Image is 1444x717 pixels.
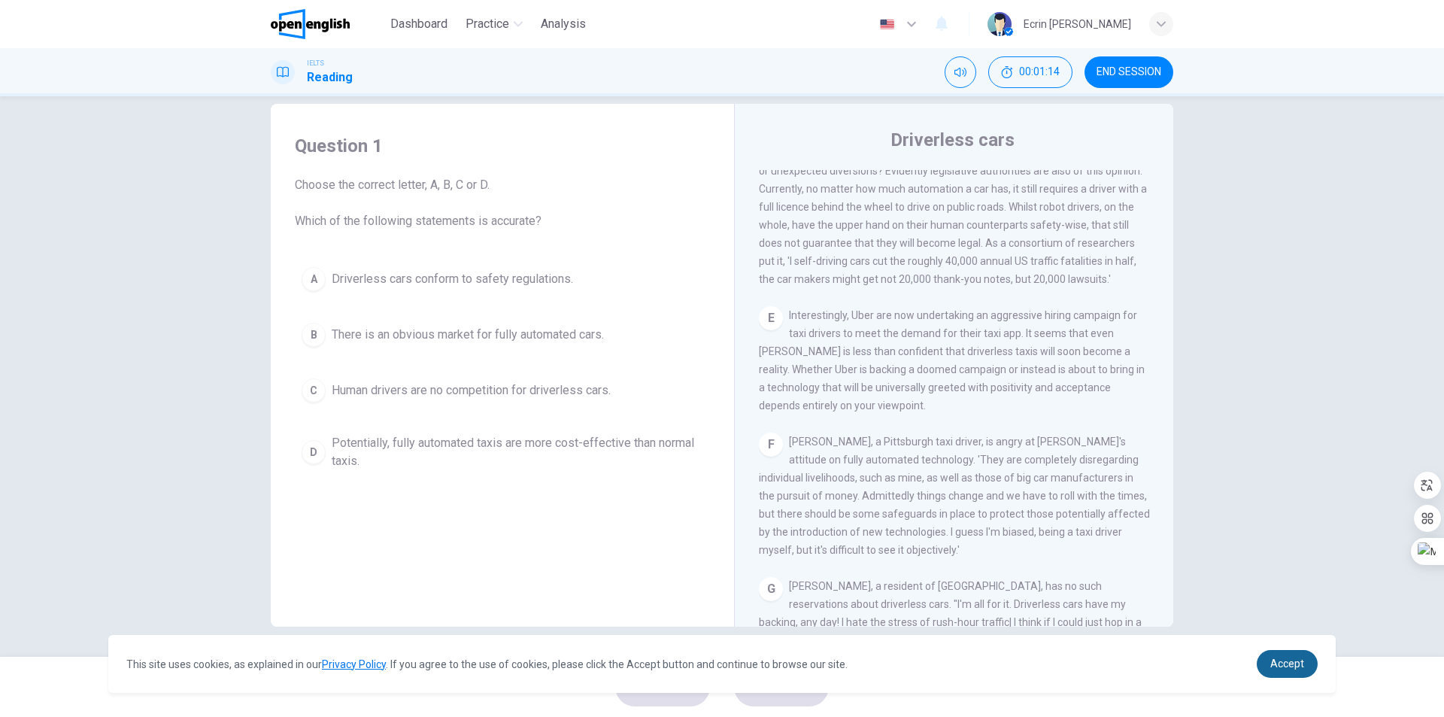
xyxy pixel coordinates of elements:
span: IELTS [307,58,324,68]
a: OpenEnglish logo [271,9,384,39]
div: Mute [945,56,976,88]
div: Hide [988,56,1072,88]
div: cookieconsent [108,635,1336,693]
span: Choose the correct letter, A, B, C or D. Which of the following statements is accurate? [295,176,710,230]
div: G [759,577,783,601]
span: [PERSON_NAME], a Pittsburgh taxi driver, is angry at [PERSON_NAME]'s attitude on fully automated ... [759,436,1150,556]
img: OpenEnglish logo [271,9,350,39]
div: A [302,267,326,291]
button: END SESSION [1085,56,1173,88]
span: Driverless cars conform to safety regulations. [332,270,573,288]
span: Potentially, fully automated taxis are more cost-effective than normal taxis. [332,434,703,470]
img: en [878,19,896,30]
button: Dashboard [384,11,454,38]
div: C [302,378,326,403]
div: E [759,306,783,330]
button: Practice [460,11,529,38]
div: B [302,323,326,347]
button: Analysis [535,11,592,38]
span: There is an obvious market for fully automated cars. [332,326,604,344]
div: D [302,440,326,464]
span: [PERSON_NAME], a resident of [GEOGRAPHIC_DATA], has no such reservations about driverless cars. "... [759,580,1145,664]
span: Interestingly, Uber are now undertaking an aggressive hiring campaign for taxi drivers to meet th... [759,309,1145,412]
span: Practice [466,15,509,33]
span: Analysis [541,15,586,33]
span: END SESSION [1097,66,1161,78]
button: 00:01:14 [988,56,1072,88]
span: Human drivers are no competition for driverless cars. [332,381,611,400]
h4: Driverless cars [890,128,1015,152]
h1: Reading [307,68,353,87]
div: Ecrin [PERSON_NAME] [1024,15,1131,33]
button: CHuman drivers are no competition for driverless cars. [295,372,710,409]
button: BThere is an obvious market for fully automated cars. [295,316,710,354]
div: F [759,433,783,457]
img: Profile picture [987,12,1012,36]
span: 00:01:14 [1019,66,1060,78]
a: Privacy Policy [322,658,386,670]
h4: Question 1 [295,134,710,158]
span: Dashboard [390,15,447,33]
a: dismiss cookie message [1257,650,1318,678]
span: This site uses cookies, as explained in our . If you agree to the use of cookies, please click th... [126,658,848,670]
button: DPotentially, fully automated taxis are more cost-effective than normal taxis. [295,427,710,477]
span: Accept [1270,658,1304,670]
button: ADriverless cars conform to safety regulations. [295,260,710,298]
